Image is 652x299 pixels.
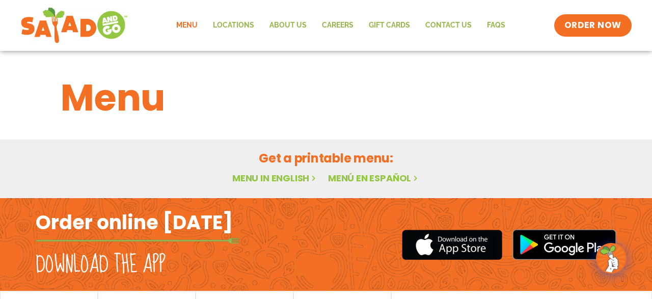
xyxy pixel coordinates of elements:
span: ORDER NOW [564,19,621,32]
a: Menu in English [232,172,318,184]
h1: Menu [61,70,591,125]
h2: Get a printable menu: [61,149,591,167]
a: Contact Us [418,14,479,37]
h2: Order online [DATE] [36,210,233,235]
h2: Download the app [36,251,166,279]
img: new-SAG-logo-768×292 [20,5,128,46]
a: Menú en español [328,172,420,184]
img: wpChatIcon [597,244,626,273]
nav: Menu [169,14,513,37]
a: Careers [314,14,361,37]
a: GIFT CARDS [361,14,418,37]
a: Menu [169,14,205,37]
img: appstore [402,228,502,261]
img: fork [36,238,239,243]
img: google_play [512,229,616,260]
a: About Us [262,14,314,37]
a: ORDER NOW [554,14,632,37]
a: Locations [205,14,262,37]
a: FAQs [479,14,513,37]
